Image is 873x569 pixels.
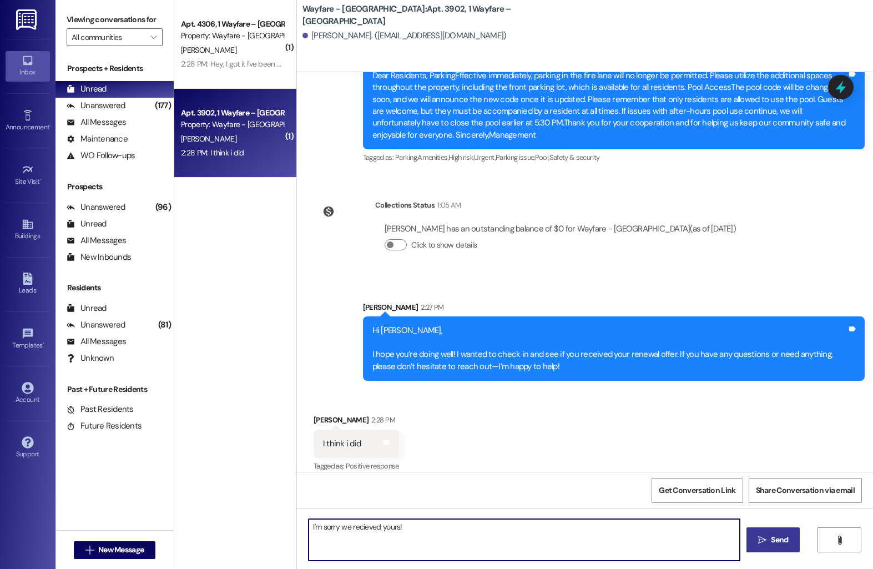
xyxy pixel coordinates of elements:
div: Residents [55,282,174,294]
a: Buildings [6,215,50,245]
span: Positive response [346,461,399,471]
div: Dear Residents, ParkingEffective immediately, parking in the fire lane will no longer be permitte... [372,70,847,142]
div: Tagged as: [363,149,865,165]
div: Future Residents [67,420,142,432]
a: Leads [6,269,50,299]
div: Past Residents [67,404,134,415]
div: Tagged as: [314,458,399,474]
div: [PERSON_NAME] [363,301,865,317]
span: Parking issue , [496,153,535,162]
div: [PERSON_NAME]. ([EMAIL_ADDRESS][DOMAIN_NAME]) [302,30,507,42]
span: [PERSON_NAME] [181,134,236,144]
div: Apt. 3902, 1 Wayfare – [GEOGRAPHIC_DATA] [181,107,284,119]
span: Urgent , [474,153,495,162]
div: Unanswered [67,202,125,213]
div: Unknown [67,353,114,364]
span: • [49,122,51,129]
b: Wayfare - [GEOGRAPHIC_DATA]: Apt. 3902, 1 Wayfare – [GEOGRAPHIC_DATA] [302,3,524,27]
div: (81) [155,316,174,334]
div: 2:28 PM: Hey, I got it I've been out of town for business. I'm going to renew my lease do I need ... [181,59,580,69]
div: Prospects + Residents [55,63,174,74]
div: (177) [152,97,174,114]
div: [PERSON_NAME] [314,414,399,430]
div: 2:28 PM [369,414,395,426]
div: 2:28 PM: I think i did [181,148,244,158]
button: Share Conversation via email [749,478,862,503]
i:  [758,536,766,545]
div: New Inbounds [67,251,131,263]
a: Support [6,433,50,463]
button: Send [746,527,800,552]
div: Maintenance [67,133,128,145]
i:  [85,546,94,555]
div: Prospects [55,181,174,193]
input: All communities [72,28,145,46]
span: High risk , [448,153,475,162]
div: Collections Status [375,199,435,211]
div: Hi [PERSON_NAME], I hope you’re doing well! I wanted to check in and see if you received your ren... [372,325,847,372]
span: Amenities , [417,153,448,162]
a: Templates • [6,324,50,354]
span: • [43,340,44,348]
div: Unread [67,83,107,95]
div: Unread [67,218,107,230]
div: All Messages [67,336,126,348]
span: Pool , [535,153,549,162]
div: Unread [67,303,107,314]
button: New Message [74,541,156,559]
span: New Message [98,544,144,556]
span: [PERSON_NAME] [181,45,236,55]
a: Inbox [6,51,50,81]
i:  [150,33,157,42]
div: Apt. 4306, 1 Wayfare – [GEOGRAPHIC_DATA] [181,18,284,30]
div: 1:05 AM [435,199,461,211]
div: All Messages [67,117,126,128]
label: Click to show details [411,239,477,251]
div: [PERSON_NAME] has an outstanding balance of $0 for Wayfare - [GEOGRAPHIC_DATA] (as of [DATE]) [385,223,736,235]
textarea: I'm sorry we recieved yours! [309,519,740,561]
label: Viewing conversations for [67,11,163,28]
span: Get Conversation Link [659,485,735,496]
div: Unanswered [67,100,125,112]
a: Site Visit • [6,160,50,190]
div: Past + Future Residents [55,384,174,395]
div: Unanswered [67,319,125,331]
button: Get Conversation Link [652,478,743,503]
div: Property: Wayfare - [GEOGRAPHIC_DATA] [181,30,284,42]
a: Account [6,379,50,409]
span: Send [771,534,788,546]
span: Share Conversation via email [756,485,855,496]
div: Property: Wayfare - [GEOGRAPHIC_DATA] [181,119,284,130]
div: (96) [153,199,174,216]
span: • [40,176,42,184]
div: WO Follow-ups [67,150,135,162]
img: ResiDesk Logo [16,9,39,30]
span: Parking , [395,153,418,162]
div: I think i did [323,438,361,450]
i:  [835,536,844,545]
div: 2:27 PM [418,301,443,313]
span: Safety & security [549,153,600,162]
div: All Messages [67,235,126,246]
